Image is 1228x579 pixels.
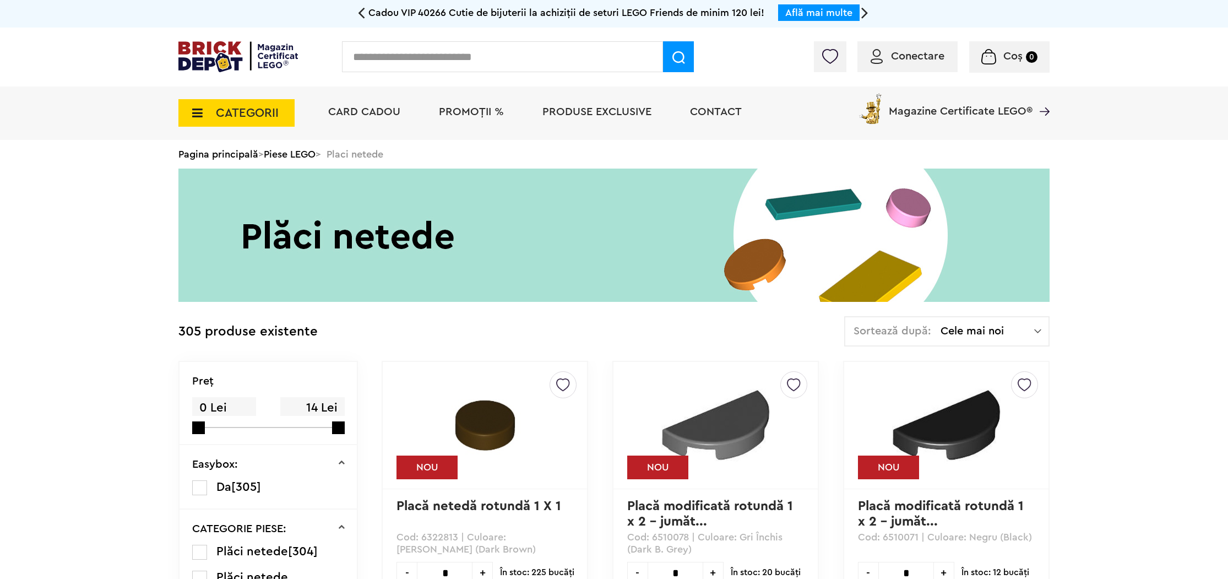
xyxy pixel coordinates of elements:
[416,371,554,479] img: Placă netedă rotundă 1 X 1
[871,51,944,62] a: Conectare
[891,51,944,62] span: Conectare
[178,169,1050,302] img: Placi netede
[1033,91,1050,102] a: Magazine Certificate LEGO®
[627,531,804,556] p: Cod: 6510078 | Culoare: Gri Închis (Dark B. Grey)
[178,316,318,348] div: 305 produse existente
[396,456,458,479] div: NOU
[627,500,797,528] a: Placă modificată rotundă 1 x 2 - jumăt...
[858,500,1028,528] a: Placă modificată rotundă 1 x 2 - jumăt...
[192,376,214,387] p: Preţ
[627,456,688,479] div: NOU
[1026,51,1037,63] small: 0
[877,371,1015,479] img: Placă modificată rotundă 1 x 2 - jumătate
[854,326,931,337] span: Sortează după:
[941,326,1034,337] span: Cele mai noi
[328,106,400,117] a: Card Cadou
[1003,51,1023,62] span: Coș
[264,149,316,159] a: Piese LEGO
[288,545,318,558] span: [304]
[368,8,764,18] span: Cadou VIP 40266 Cutie de bijuterii la achiziții de seturi LEGO Friends de minim 120 lei!
[231,481,261,493] span: [305]
[889,91,1033,117] span: Magazine Certificate LEGO®
[858,531,1035,556] p: Cod: 6510071 | Culoare: Negru (Black)
[785,8,852,18] a: Află mai multe
[396,500,561,513] a: Placă netedă rotundă 1 X 1
[542,106,651,117] a: Produse exclusive
[192,397,256,419] span: 0 Lei
[858,456,919,479] div: NOU
[216,107,279,119] span: CATEGORII
[396,531,573,556] p: Cod: 6322813 | Culoare: [PERSON_NAME] (Dark Brown)
[216,545,288,558] span: Plăci netede
[439,106,504,117] a: PROMOȚII %
[178,140,1050,169] div: > > Placi netede
[216,481,231,493] span: Da
[178,149,258,159] a: Pagina principală
[280,397,344,419] span: 14 Lei
[690,106,742,117] a: Contact
[192,523,286,534] p: CATEGORIE PIESE:
[646,371,784,479] img: Placă modificată rotundă 1 x 2 - jumătate
[192,459,238,470] p: Easybox:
